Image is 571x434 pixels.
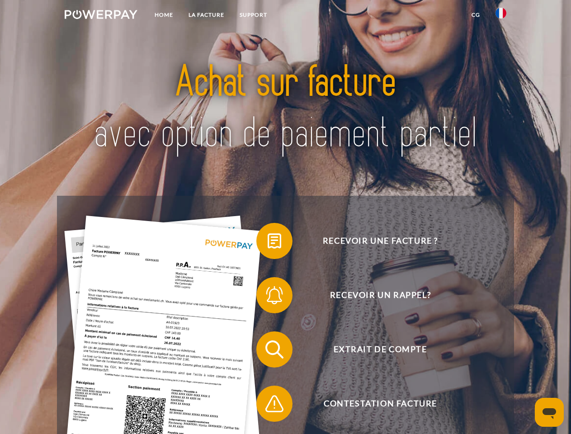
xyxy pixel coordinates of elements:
a: LA FACTURE [181,7,232,23]
button: Contestation Facture [256,386,491,422]
img: qb_bell.svg [263,284,286,307]
button: Extrait de compte [256,331,491,368]
a: Support [232,7,275,23]
img: qb_warning.svg [263,392,286,415]
button: Recevoir une facture ? [256,223,491,259]
span: Recevoir un rappel? [269,277,491,313]
span: Extrait de compte [269,331,491,368]
a: CG [464,7,488,23]
button: Recevoir un rappel? [256,277,491,313]
span: Contestation Facture [269,386,491,422]
a: Home [147,7,181,23]
span: Recevoir une facture ? [269,223,491,259]
iframe: Bouton de lancement de la fenêtre de messagerie [535,398,564,427]
img: fr [495,8,506,19]
img: qb_search.svg [263,338,286,361]
img: title-powerpay_fr.svg [86,43,485,173]
img: qb_bill.svg [263,230,286,252]
img: logo-powerpay-white.svg [65,10,137,19]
